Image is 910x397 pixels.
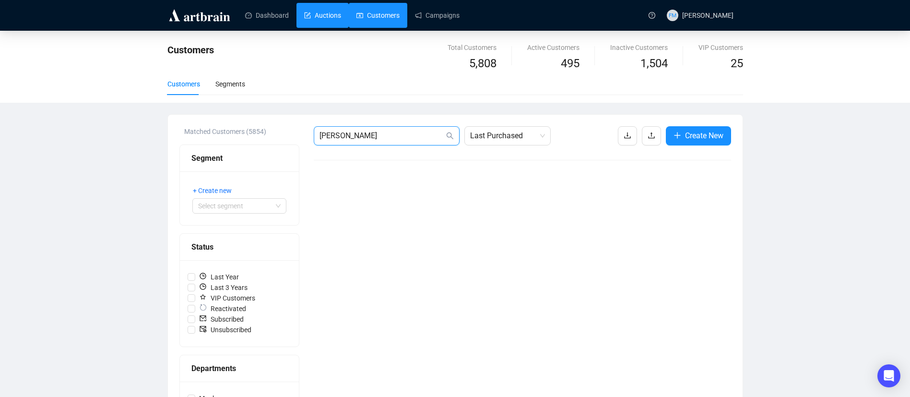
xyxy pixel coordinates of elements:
[561,57,579,70] span: 495
[184,126,299,137] div: Matched Customers (5854)
[215,79,245,89] div: Segments
[415,3,460,28] a: Campaigns
[195,293,259,303] span: VIP Customers
[640,55,668,73] span: 1,504
[685,130,723,142] span: Create New
[356,3,400,28] a: Customers
[167,8,232,23] img: logo
[624,132,631,139] span: download
[245,3,289,28] a: Dashboard
[192,183,239,198] button: + Create new
[446,132,454,140] span: search
[731,57,743,70] span: 25
[469,55,496,73] span: 5,808
[682,12,733,19] span: [PERSON_NAME]
[191,362,287,374] div: Departments
[195,272,243,282] span: Last Year
[195,325,255,335] span: Unsubscribed
[195,303,250,314] span: Reactivated
[448,42,496,53] div: Total Customers
[195,282,251,293] span: Last 3 Years
[649,12,655,19] span: question-circle
[304,3,341,28] a: Auctions
[167,79,200,89] div: Customers
[167,44,214,56] span: Customers
[648,132,655,139] span: upload
[319,130,444,142] input: Search Customer...
[698,42,743,53] div: VIP Customers
[193,185,232,196] span: + Create new
[527,42,579,53] div: Active Customers
[674,132,681,139] span: plus
[877,364,900,387] div: Open Intercom Messenger
[191,152,287,164] div: Segment
[668,11,676,20] span: FM
[195,314,248,325] span: Subscribed
[470,127,545,145] span: Last Purchased
[610,42,668,53] div: Inactive Customers
[191,241,287,253] div: Status
[666,126,731,145] button: Create New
